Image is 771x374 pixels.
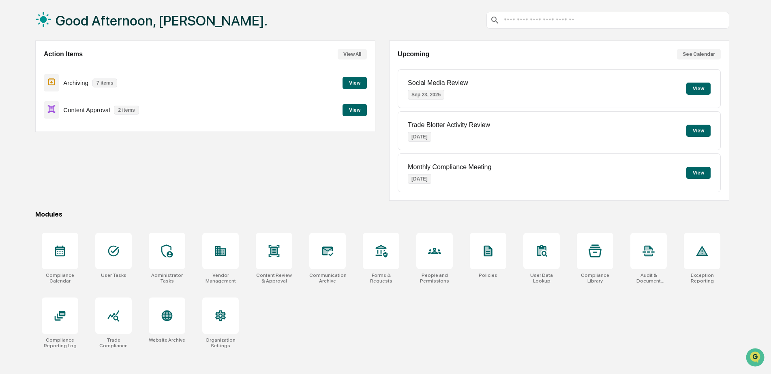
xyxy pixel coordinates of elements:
button: View All [338,49,367,59]
button: View [686,83,711,95]
span: Pylon [81,137,98,143]
div: Website Archive [149,337,185,343]
div: Compliance Reporting Log [42,337,78,348]
p: Content Approval [63,106,110,113]
p: Sep 23, 2025 [408,90,444,100]
p: [DATE] [408,132,431,142]
div: Start new chat [28,62,133,70]
div: Organization Settings [202,337,239,348]
div: Content Review & Approval [256,272,292,284]
p: 2 items [114,106,139,115]
a: 🖐️Preclearance [5,99,56,113]
div: Modules [35,210,729,218]
a: 🗄️Attestations [56,99,104,113]
p: Monthly Compliance Meeting [408,164,491,171]
div: Forms & Requests [363,272,399,284]
iframe: Open customer support [745,347,767,369]
div: Vendor Management [202,272,239,284]
button: See Calendar [677,49,721,59]
div: 🔎 [8,118,15,125]
h2: Upcoming [398,51,429,58]
span: Data Lookup [16,117,51,125]
a: View [343,106,367,113]
div: Trade Compliance [95,337,132,348]
div: We're available if you need us! [28,70,103,76]
div: People and Permissions [416,272,453,284]
p: 7 items [92,79,117,87]
a: 🔎Data Lookup [5,114,54,129]
div: Administrator Tasks [149,272,185,284]
button: View [686,125,711,137]
p: Trade Blotter Activity Review [408,121,490,129]
div: User Tasks [101,272,126,278]
div: Compliance Library [577,272,613,284]
img: 1746055101610-c473b297-6a78-478c-a979-82029cc54cd1 [8,62,23,76]
p: Social Media Review [408,79,468,87]
span: Preclearance [16,102,52,110]
div: Audit & Document Logs [630,272,667,284]
p: [DATE] [408,174,431,184]
h2: Action Items [44,51,83,58]
button: View [343,77,367,89]
div: Exception Reporting [684,272,720,284]
p: Archiving [63,79,88,86]
div: User Data Lookup [523,272,560,284]
div: Policies [479,272,497,278]
div: 🗄️ [59,103,65,109]
span: Attestations [67,102,101,110]
div: 🖐️ [8,103,15,109]
p: How can we help? [8,17,148,30]
h1: Good Afternoon, [PERSON_NAME]. [56,13,268,29]
a: View [343,79,367,86]
div: Communications Archive [309,272,346,284]
a: Powered byPylon [57,137,98,143]
button: View [343,104,367,116]
button: View [686,167,711,179]
div: Compliance Calendar [42,272,78,284]
button: Start new chat [138,64,148,74]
